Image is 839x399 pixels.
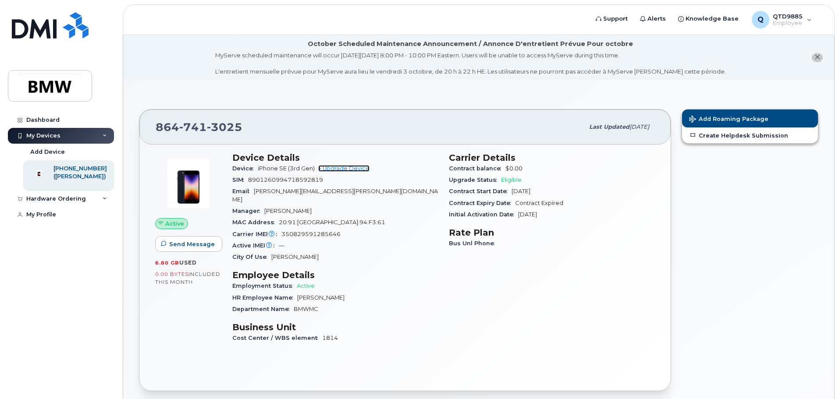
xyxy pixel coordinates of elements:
span: Last updated [589,124,629,130]
span: Contract balance [449,165,505,172]
span: Initial Activation Date [449,211,518,218]
div: October Scheduled Maintenance Announcement / Annonce D'entretient Prévue Pour octobre [308,39,633,49]
div: MyServe scheduled maintenance will occur [DATE][DATE] 8:00 PM - 10:00 PM Eastern. Users will be u... [215,51,726,76]
span: included this month [155,271,220,285]
span: 350829591285646 [281,231,341,237]
span: Cost Center / WBS element [232,335,322,341]
span: MAC Address [232,219,279,226]
span: Active [165,219,184,228]
span: iPhone SE (3rd Gen) [258,165,315,172]
span: Active IMEI [232,242,279,249]
span: $0.00 [505,165,523,172]
a: Create Helpdesk Submission [682,127,818,143]
span: 864 [156,120,242,134]
h3: Rate Plan [449,227,655,238]
span: 20:91:[GEOGRAPHIC_DATA]:94:F3:61 [279,219,385,226]
span: SIM [232,177,248,183]
button: close notification [812,53,823,62]
span: Contract Expired [515,200,563,206]
iframe: Messenger Launcher [801,361,832,392]
span: Manager [232,208,264,214]
span: Email [232,188,254,194]
span: [DATE] [518,211,537,218]
span: [PERSON_NAME] [264,208,312,214]
span: BMWMC [294,306,318,312]
span: 3025 [207,120,242,134]
h3: Employee Details [232,270,438,280]
h3: Device Details [232,152,438,163]
span: Eligible [501,177,522,183]
span: used [179,259,197,266]
span: Upgrade Status [449,177,501,183]
span: [DATE] [512,188,530,194]
span: [PERSON_NAME] [297,294,345,301]
span: 1814 [322,335,338,341]
span: Device [232,165,258,172]
span: [PERSON_NAME] [271,254,319,260]
span: Add Roaming Package [689,116,768,124]
span: — [279,242,284,249]
img: image20231002-3703462-1angbar.jpeg [162,157,215,209]
span: Contract Start Date [449,188,512,194]
span: HR Employee Name [232,294,297,301]
h3: Business Unit [232,322,438,332]
span: Department Name [232,306,294,312]
span: [PERSON_NAME][EMAIL_ADDRESS][PERSON_NAME][DOMAIN_NAME] [232,188,438,202]
span: [DATE] [629,124,649,130]
span: 741 [179,120,207,134]
h3: Carrier Details [449,152,655,163]
button: Add Roaming Package [682,109,818,127]
span: City Of Use [232,254,271,260]
span: Contract Expiry Date [449,200,515,206]
span: 0.00 Bytes [155,271,188,277]
span: 8901260994718592819 [248,177,323,183]
span: Carrier IMEI [232,231,281,237]
span: Send Message [169,240,215,248]
span: Bus Unl Phone [449,240,499,247]
span: 6.80 GB [155,260,179,266]
button: Send Message [155,236,222,252]
span: Active [297,282,315,289]
span: Employment Status [232,282,297,289]
a: + Upgrade Device [318,165,370,172]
